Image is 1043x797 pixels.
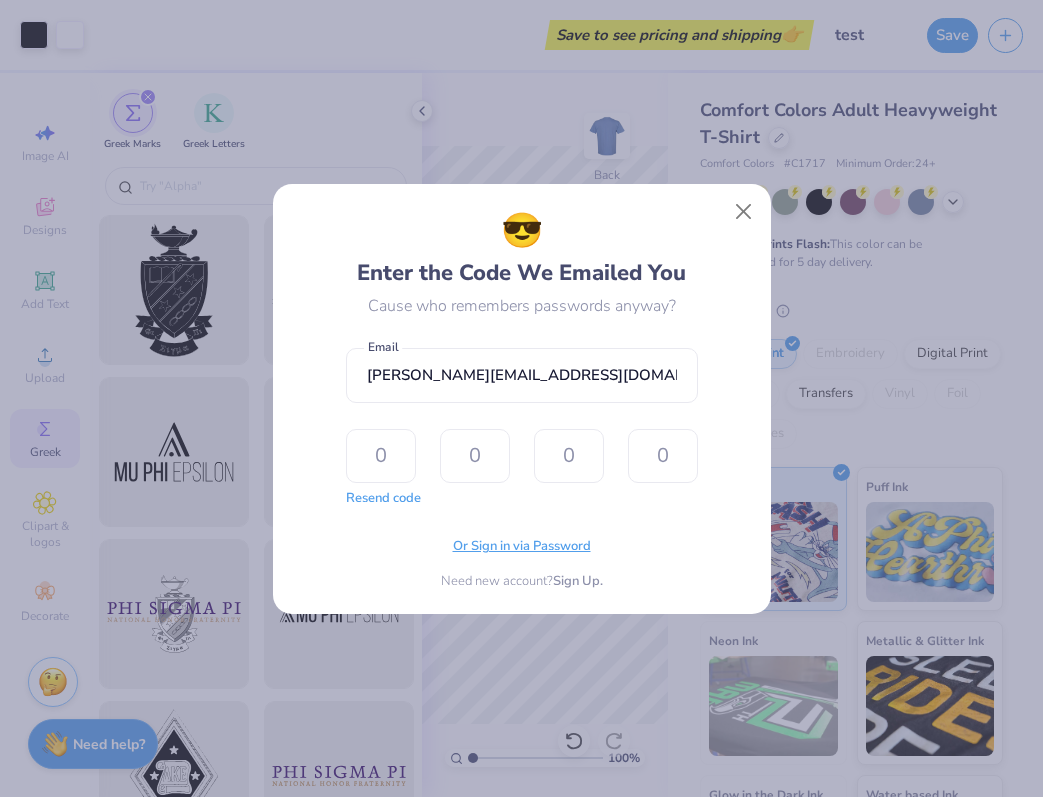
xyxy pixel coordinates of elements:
[368,294,676,318] div: Cause who remembers passwords anyway?
[534,429,604,483] input: 0
[440,429,510,483] input: 0
[453,537,591,557] span: Or Sign in via Password
[501,206,543,257] span: 😎
[441,572,603,592] div: Need new account?
[628,429,698,483] input: 0
[724,192,762,230] button: Close
[553,572,603,592] span: Sign Up.
[346,489,421,509] button: Resend code
[346,429,416,483] input: 0
[357,206,686,290] div: Enter the Code We Emailed You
